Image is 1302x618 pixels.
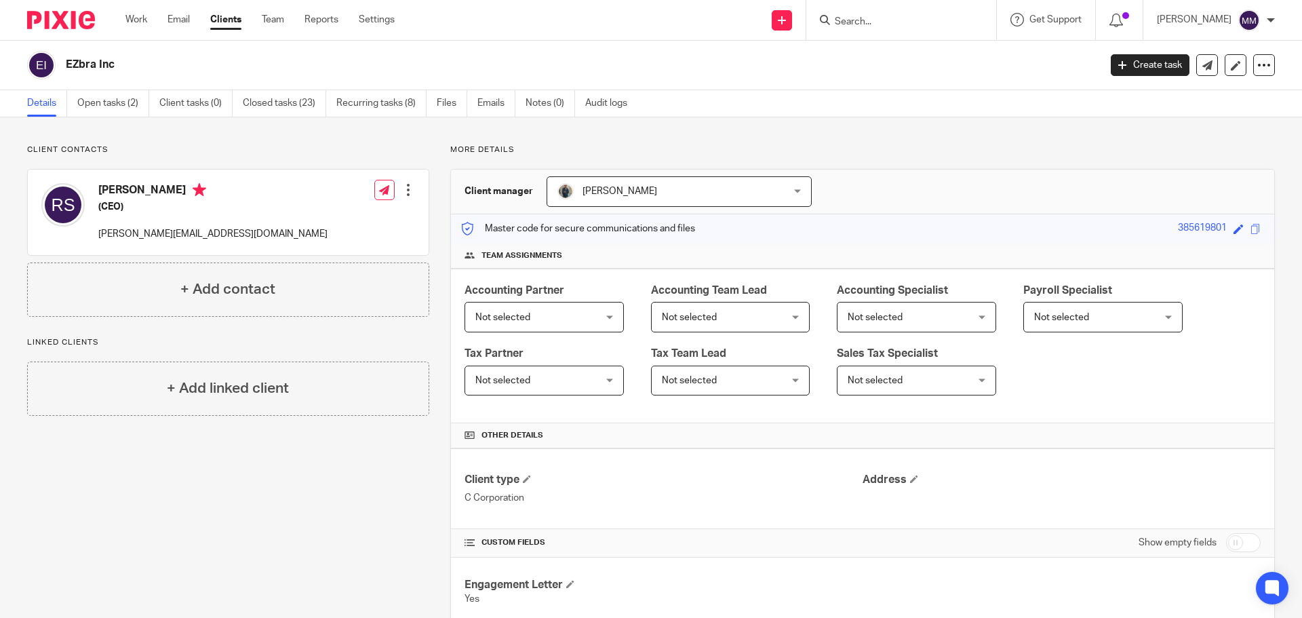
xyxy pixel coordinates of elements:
a: Audit logs [585,90,637,117]
img: svg%3E [27,51,56,79]
p: Client contacts [27,144,429,155]
h2: EZbra Inc [66,58,886,72]
a: Create task [1111,54,1189,76]
h4: + Add contact [180,279,275,300]
a: Recurring tasks (8) [336,90,427,117]
span: Yes [465,594,479,604]
span: Not selected [475,313,530,322]
h5: (CEO) [98,200,328,214]
a: Closed tasks (23) [243,90,326,117]
h4: [PERSON_NAME] [98,183,328,200]
span: Sales Tax Specialist [837,348,938,359]
a: Clients [210,13,241,26]
span: Accounting Team Lead [651,285,767,296]
h4: + Add linked client [167,378,289,399]
span: [PERSON_NAME] [583,187,657,196]
img: DSC08415.jpg [557,183,574,199]
h4: Address [863,473,1261,487]
h4: Client type [465,473,863,487]
h3: Client manager [465,185,533,198]
span: Not selected [662,313,717,322]
p: C Corporation [465,491,863,505]
p: More details [450,144,1275,155]
span: Not selected [848,376,903,385]
span: Not selected [475,376,530,385]
a: Team [262,13,284,26]
span: Other details [481,430,543,441]
a: Email [167,13,190,26]
span: Not selected [662,376,717,385]
span: Tax Partner [465,348,524,359]
a: Settings [359,13,395,26]
a: Work [125,13,147,26]
span: Not selected [848,313,903,322]
p: Master code for secure communications and files [461,222,695,235]
span: Accounting Specialist [837,285,948,296]
p: [PERSON_NAME][EMAIL_ADDRESS][DOMAIN_NAME] [98,227,328,241]
img: Pixie [27,11,95,29]
span: Not selected [1034,313,1089,322]
div: 385619801 [1178,221,1227,237]
img: svg%3E [1238,9,1260,31]
span: Accounting Partner [465,285,564,296]
i: Primary [193,183,206,197]
a: Open tasks (2) [77,90,149,117]
span: Payroll Specialist [1023,285,1112,296]
a: Reports [304,13,338,26]
a: Files [437,90,467,117]
a: Notes (0) [526,90,575,117]
h4: Engagement Letter [465,578,863,592]
a: Emails [477,90,515,117]
a: Details [27,90,67,117]
img: svg%3E [41,183,85,227]
span: Tax Team Lead [651,348,726,359]
span: Team assignments [481,250,562,261]
h4: CUSTOM FIELDS [465,537,863,548]
p: Linked clients [27,337,429,348]
label: Show empty fields [1139,536,1217,549]
a: Client tasks (0) [159,90,233,117]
